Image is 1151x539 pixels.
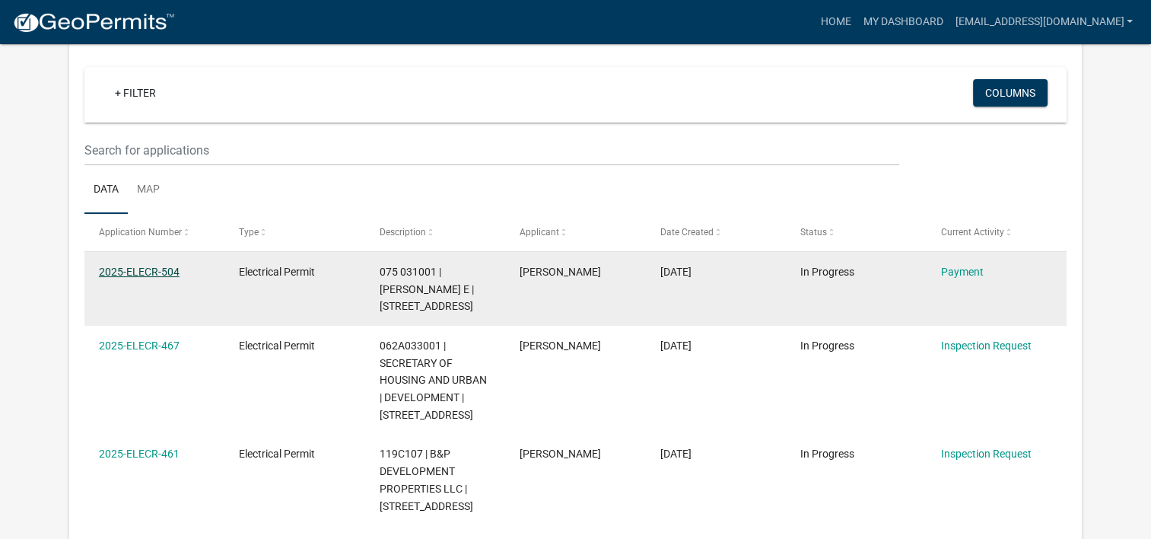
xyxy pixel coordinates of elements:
[660,448,692,460] span: 08/20/2025
[949,8,1139,37] a: [EMAIL_ADDRESS][DOMAIN_NAME]
[973,79,1048,107] button: Columns
[857,8,949,37] a: My Dashboard
[224,214,364,250] datatable-header-cell: Type
[84,214,224,250] datatable-header-cell: Application Number
[660,340,692,352] span: 08/20/2025
[520,448,601,460] span: Lu Collis
[940,266,983,278] a: Payment
[239,448,315,460] span: Electrical Permit
[786,214,926,250] datatable-header-cell: Status
[128,166,169,215] a: Map
[99,266,180,278] a: 2025-ELECR-504
[940,448,1031,460] a: Inspection Request
[520,340,601,352] span: Lu Collis
[520,266,601,278] span: Lu Collis
[239,340,315,352] span: Electrical Permit
[940,340,1031,352] a: Inspection Request
[380,448,473,512] span: 119C107 | B&P DEVELOPMENT PROPERTIES LLC | 667 Greensboro Rd
[103,79,168,107] a: + Filter
[660,266,692,278] span: 09/09/2025
[800,448,854,460] span: In Progress
[365,214,505,250] datatable-header-cell: Description
[380,340,487,421] span: 062A033001 | SECRETARY OF HOUSING AND URBAN | DEVELOPMENT | 667 Greensboro Rd
[380,227,426,238] span: Description
[940,227,1003,238] span: Current Activity
[645,214,785,250] datatable-header-cell: Date Created
[814,8,857,37] a: Home
[99,340,180,352] a: 2025-ELECR-467
[84,135,899,166] input: Search for applications
[239,227,259,238] span: Type
[926,214,1066,250] datatable-header-cell: Current Activity
[800,227,827,238] span: Status
[520,227,559,238] span: Applicant
[380,266,474,313] span: 075 031001 | DENHAM DONNA E | 436 GREENSBORO RD
[99,448,180,460] a: 2025-ELECR-461
[660,227,714,238] span: Date Created
[800,266,854,278] span: In Progress
[505,214,645,250] datatable-header-cell: Applicant
[239,266,315,278] span: Electrical Permit
[99,227,182,238] span: Application Number
[800,340,854,352] span: In Progress
[84,166,128,215] a: Data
